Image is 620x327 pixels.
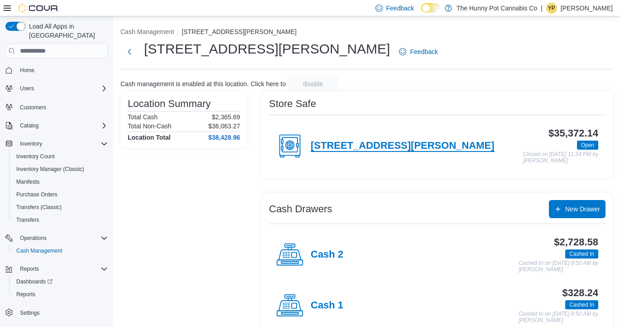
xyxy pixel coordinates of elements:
[20,122,38,129] span: Catalog
[16,307,43,318] a: Settings
[311,300,343,312] h4: Cash 1
[311,140,495,152] h4: [STREET_ADDRESS][PERSON_NAME]
[16,138,108,149] span: Inventory
[144,40,390,58] h1: [STREET_ADDRESS][PERSON_NAME]
[20,309,39,317] span: Settings
[16,191,58,198] span: Purchase Orders
[581,141,594,149] span: Open
[303,79,323,88] span: disable
[16,65,38,76] a: Home
[13,176,43,187] a: Manifests
[421,3,440,13] input: Dark Mode
[16,278,53,285] span: Dashboards
[2,82,111,95] button: Users
[13,189,108,200] span: Purchase Orders
[128,122,172,130] h6: Total Non-Cash
[16,120,108,131] span: Catalog
[16,138,46,149] button: Inventory
[16,233,50,244] button: Operations
[9,244,111,257] button: Cash Management
[16,166,84,173] span: Inventory Manager (Classic)
[2,63,111,77] button: Home
[13,245,66,256] a: Cash Management
[16,307,108,318] span: Settings
[20,67,34,74] span: Home
[565,205,600,214] span: New Drawer
[519,260,598,273] p: Cashed In on [DATE] 8:50 AM by [PERSON_NAME]
[457,3,537,14] p: The Hunny Pot Cannabis Co
[16,233,108,244] span: Operations
[13,164,108,175] span: Inventory Manager (Classic)
[13,215,108,225] span: Transfers
[16,120,42,131] button: Catalog
[182,28,297,35] button: [STREET_ADDRESS][PERSON_NAME]
[9,275,111,288] a: Dashboards
[13,176,108,187] span: Manifests
[9,288,111,301] button: Reports
[20,104,46,111] span: Customers
[2,119,111,132] button: Catalog
[9,163,111,176] button: Inventory Manager (Classic)
[269,204,332,215] h3: Cash Drawers
[16,83,38,94] button: Users
[269,98,316,109] h3: Store Safe
[20,140,42,147] span: Inventory
[13,245,108,256] span: Cash Management
[548,3,555,14] span: YP
[386,4,414,13] span: Feedback
[13,276,56,287] a: Dashboards
[569,301,594,309] span: Cashed In
[20,85,34,92] span: Users
[9,201,111,214] button: Transfers (Classic)
[288,77,338,91] button: disable
[16,64,108,76] span: Home
[541,3,543,14] p: |
[20,234,47,242] span: Operations
[13,202,108,213] span: Transfers (Classic)
[13,202,65,213] a: Transfers (Classic)
[562,288,598,298] h3: $328.24
[13,289,39,300] a: Reports
[16,153,55,160] span: Inventory Count
[16,101,108,112] span: Customers
[569,250,594,258] span: Cashed In
[208,134,240,141] h4: $38,428.96
[212,113,240,121] p: $2,365.69
[18,4,59,13] img: Cova
[120,43,139,61] button: Next
[565,300,598,309] span: Cashed In
[9,214,111,226] button: Transfers
[16,291,35,298] span: Reports
[20,265,39,273] span: Reports
[13,164,88,175] a: Inventory Manager (Classic)
[9,150,111,163] button: Inventory Count
[13,151,108,162] span: Inventory Count
[25,22,108,40] span: Load All Apps in [GEOGRAPHIC_DATA]
[13,215,43,225] a: Transfers
[2,100,111,113] button: Customers
[16,102,50,113] a: Customers
[128,98,211,109] h3: Location Summary
[16,204,62,211] span: Transfers (Classic)
[548,128,598,139] h3: $35,372.14
[549,200,606,218] button: New Drawer
[2,263,111,275] button: Reports
[523,151,598,164] p: Closed on [DATE] 11:24 PM by [PERSON_NAME]
[2,137,111,150] button: Inventory
[395,43,441,61] a: Feedback
[577,141,598,150] span: Open
[13,276,108,287] span: Dashboards
[16,247,62,254] span: Cash Management
[120,28,174,35] button: Cash Management
[546,3,557,14] div: Yomatie Persaud
[16,178,39,185] span: Manifests
[9,176,111,188] button: Manifests
[128,134,171,141] h4: Location Total
[13,189,61,200] a: Purchase Orders
[311,249,343,261] h4: Cash 2
[2,232,111,244] button: Operations
[16,264,108,274] span: Reports
[9,188,111,201] button: Purchase Orders
[120,80,286,88] p: Cash management is enabled at this location. Click here to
